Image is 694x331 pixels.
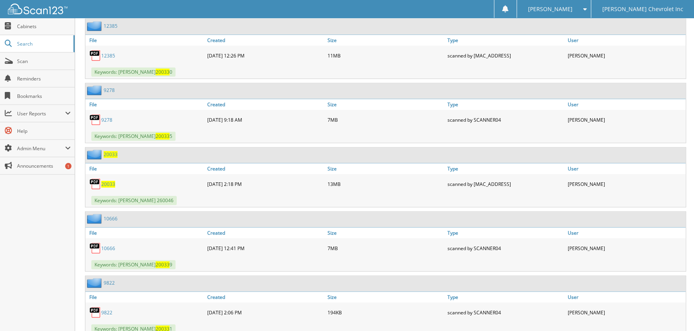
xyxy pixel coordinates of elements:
[528,7,573,11] span: [PERSON_NAME]
[101,309,112,316] a: 9822
[17,110,65,117] span: User Reports
[566,176,686,192] div: [PERSON_NAME]
[156,261,170,268] span: 20033
[445,240,565,256] div: scanned by SCANNER04
[89,114,101,126] img: PDF.png
[85,228,205,238] a: File
[91,67,175,77] span: Keywords: [PERSON_NAME] 0
[445,176,565,192] div: scanned by [MAC_ADDRESS]
[91,260,175,269] span: Keywords: [PERSON_NAME] 9
[445,35,565,46] a: Type
[326,240,445,256] div: 7MB
[104,279,115,286] a: 9822
[205,112,325,128] div: [DATE] 9:18 AM
[205,48,325,63] div: [DATE] 12:26 PM
[17,128,71,134] span: Help
[566,304,686,320] div: [PERSON_NAME]
[205,292,325,302] a: Created
[87,214,104,224] img: folder2.png
[326,176,445,192] div: 13MB
[17,163,71,169] span: Announcements
[85,35,205,46] a: File
[445,292,565,302] a: Type
[104,23,118,29] a: 12385
[326,48,445,63] div: 11MB
[566,240,686,256] div: [PERSON_NAME]
[654,293,694,331] iframe: Chat Widget
[205,228,325,238] a: Created
[326,163,445,174] a: Size
[85,163,205,174] a: File
[89,242,101,254] img: PDF.png
[156,133,170,140] span: 20033
[205,99,325,110] a: Created
[326,99,445,110] a: Size
[17,58,71,65] span: Scan
[566,48,686,63] div: [PERSON_NAME]
[8,4,67,14] img: scan123-logo-white.svg
[445,112,565,128] div: scanned by SCANNER04
[17,75,71,82] span: Reminders
[87,149,104,159] img: folder2.png
[445,228,565,238] a: Type
[445,304,565,320] div: scanned by SCANNER04
[101,52,115,59] a: 12385
[156,69,170,75] span: 20033
[326,228,445,238] a: Size
[91,196,177,205] span: Keywords: [PERSON_NAME] 260046
[326,304,445,320] div: 194KB
[566,292,686,302] a: User
[89,178,101,190] img: PDF.png
[17,145,65,152] span: Admin Menu
[445,99,565,110] a: Type
[104,215,118,222] a: 10666
[17,93,71,99] span: Bookmarks
[17,40,69,47] span: Search
[101,245,115,252] a: 10666
[85,99,205,110] a: File
[104,151,118,158] a: 20033
[87,85,104,95] img: folder2.png
[89,306,101,318] img: PDF.png
[566,163,686,174] a: User
[101,181,115,188] a: 20033
[566,228,686,238] a: User
[101,117,112,123] a: 9278
[326,35,445,46] a: Size
[566,112,686,128] div: [PERSON_NAME]
[566,99,686,110] a: User
[602,7,683,11] span: [PERSON_NAME] Chevrolet Inc
[17,23,71,30] span: Cabinets
[87,21,104,31] img: folder2.png
[205,176,325,192] div: [DATE] 2:18 PM
[91,132,175,141] span: Keywords: [PERSON_NAME] 5
[326,292,445,302] a: Size
[205,240,325,256] div: [DATE] 12:41 PM
[104,87,115,94] a: 9278
[326,112,445,128] div: 7MB
[445,163,565,174] a: Type
[205,304,325,320] div: [DATE] 2:06 PM
[87,278,104,288] img: folder2.png
[205,35,325,46] a: Created
[85,292,205,302] a: File
[205,163,325,174] a: Created
[566,35,686,46] a: User
[65,163,71,169] div: 1
[445,48,565,63] div: scanned by [MAC_ADDRESS]
[89,50,101,61] img: PDF.png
